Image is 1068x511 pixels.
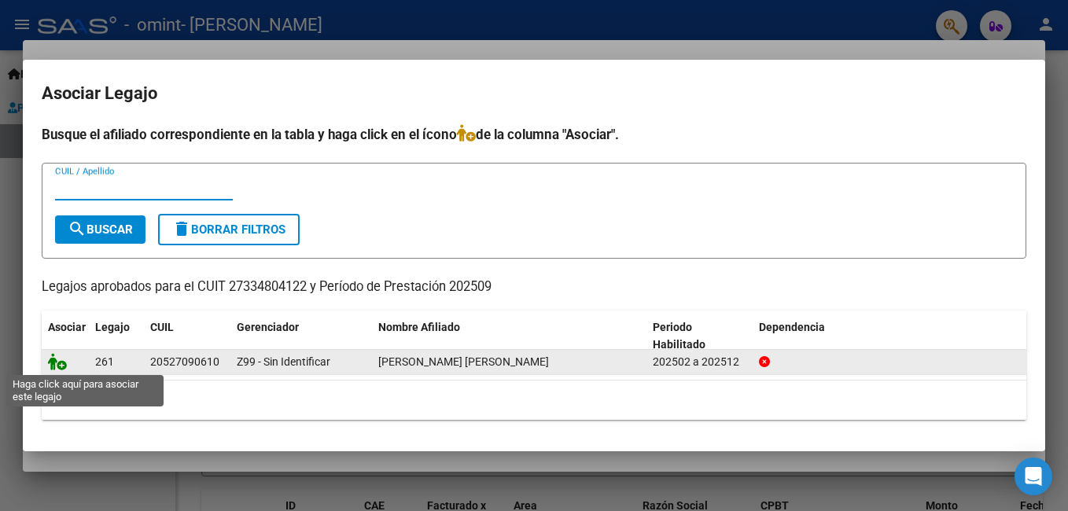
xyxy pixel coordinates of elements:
span: Buscar [68,222,133,237]
div: Open Intercom Messenger [1015,458,1052,495]
span: Gerenciador [237,321,299,333]
button: Buscar [55,215,145,244]
span: 261 [95,355,114,368]
span: Dependencia [759,321,825,333]
button: Borrar Filtros [158,214,300,245]
datatable-header-cell: Periodo Habilitado [646,311,753,362]
div: 1 registros [42,380,1026,420]
datatable-header-cell: Legajo [89,311,144,362]
datatable-header-cell: Asociar [42,311,89,362]
div: 20527090610 [150,353,219,371]
span: Z99 - Sin Identificar [237,355,330,368]
span: BITERSKI BUTSCHEK LIAM BENJAMIN [378,355,549,368]
mat-icon: search [68,219,87,238]
span: Legajo [95,321,130,333]
span: Nombre Afiliado [378,321,460,333]
mat-icon: delete [172,219,191,238]
h4: Busque el afiliado correspondiente en la tabla y haga click en el ícono de la columna "Asociar". [42,124,1026,145]
span: CUIL [150,321,174,333]
datatable-header-cell: Nombre Afiliado [372,311,646,362]
datatable-header-cell: Gerenciador [230,311,372,362]
span: Periodo Habilitado [653,321,705,351]
span: Borrar Filtros [172,222,285,237]
datatable-header-cell: Dependencia [753,311,1027,362]
span: Asociar [48,321,86,333]
datatable-header-cell: CUIL [144,311,230,362]
p: Legajos aprobados para el CUIT 27334804122 y Período de Prestación 202509 [42,278,1026,297]
h2: Asociar Legajo [42,79,1026,108]
div: 202502 a 202512 [653,353,746,371]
